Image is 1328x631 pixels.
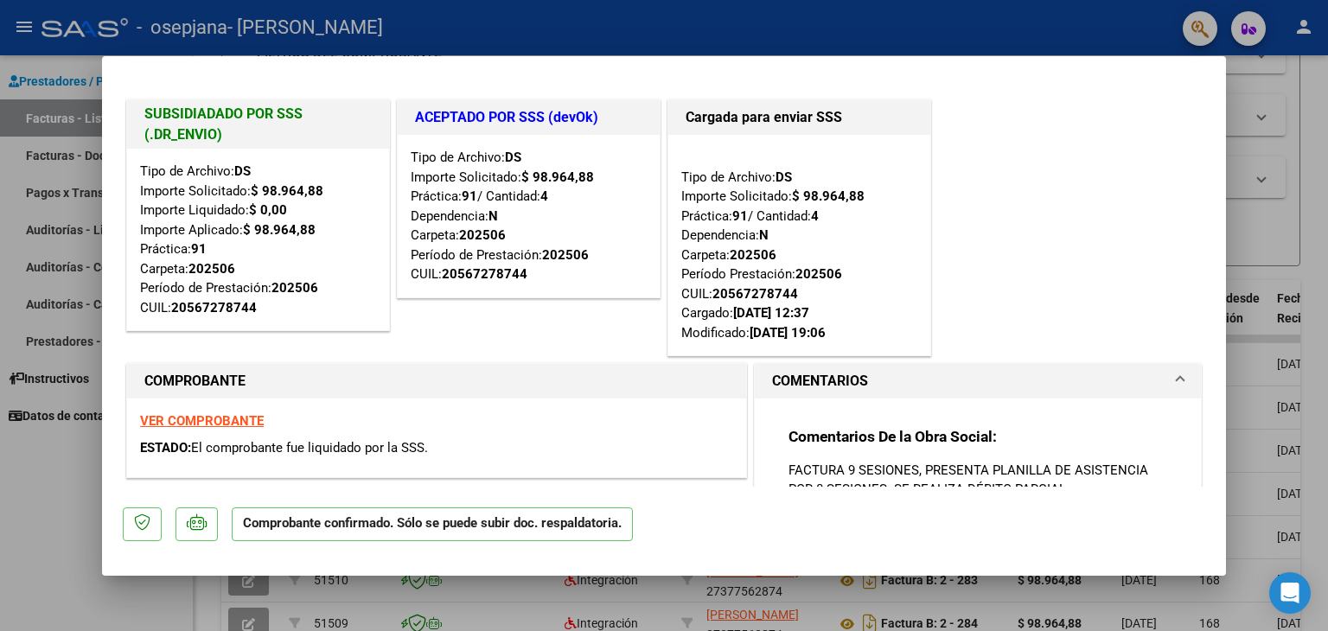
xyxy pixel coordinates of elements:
h1: Cargada para enviar SSS [686,107,913,128]
strong: 202506 [459,227,506,243]
strong: 202506 [542,247,589,263]
div: Tipo de Archivo: Importe Solicitado: Práctica: / Cantidad: Dependencia: Carpeta: Período Prestaci... [681,148,917,342]
strong: $ 98.964,88 [251,183,323,199]
a: VER COMPROBANTE [140,413,264,429]
strong: 202506 [188,261,235,277]
div: 20567278744 [171,298,257,318]
strong: $ 98.964,88 [243,222,316,238]
strong: N [488,208,498,224]
strong: COMPROBANTE [144,373,246,389]
div: Open Intercom Messenger [1269,572,1311,614]
strong: N [759,227,769,243]
strong: 4 [811,208,819,224]
div: Tipo de Archivo: Importe Solicitado: Importe Liquidado: Importe Aplicado: Práctica: Carpeta: Perí... [140,162,376,317]
strong: 91 [462,188,477,204]
div: Tipo de Archivo: Importe Solicitado: Práctica: / Cantidad: Dependencia: Carpeta: Período de Prest... [411,148,647,284]
strong: DS [505,150,521,165]
strong: 202506 [730,247,776,263]
h1: COMENTARIOS [772,371,868,392]
strong: 202506 [795,266,842,282]
span: ESTADO: [140,440,191,456]
strong: $ 0,00 [249,202,287,218]
span: Modificado: [681,325,826,341]
mat-expansion-panel-header: COMENTARIOS [755,364,1201,398]
strong: 91 [732,208,748,224]
strong: Comentarios De la Obra Social: [788,428,997,445]
div: 20567278744 [442,265,527,284]
div: 20567278744 [712,284,798,304]
span: El comprobante fue liquidado por la SSS. [191,440,428,456]
p: Comprobante confirmado. Sólo se puede subir doc. respaldatoria. [232,507,633,541]
strong: $ 98.964,88 [521,169,594,185]
strong: $ 98.964,88 [792,188,865,204]
strong: 202506 [271,280,318,296]
strong: DS [776,169,792,185]
strong: [DATE] 19:06 [750,325,826,341]
strong: [DATE] 12:37 [733,305,809,321]
div: COMENTARIOS [755,398,1201,577]
p: FACTURA 9 SESIONES, PRESENTA PLANILLA DE ASISTENCIA POR 8 SESIONES. SE REALIZA DÉBITO PARCIAL [788,461,1167,499]
h1: SUBSIDIADADO POR SSS (.DR_ENVIO) [144,104,372,145]
strong: DS [234,163,251,179]
h1: ACEPTADO POR SSS (devOk) [415,107,642,128]
strong: 4 [540,188,548,204]
strong: 91 [191,241,207,257]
